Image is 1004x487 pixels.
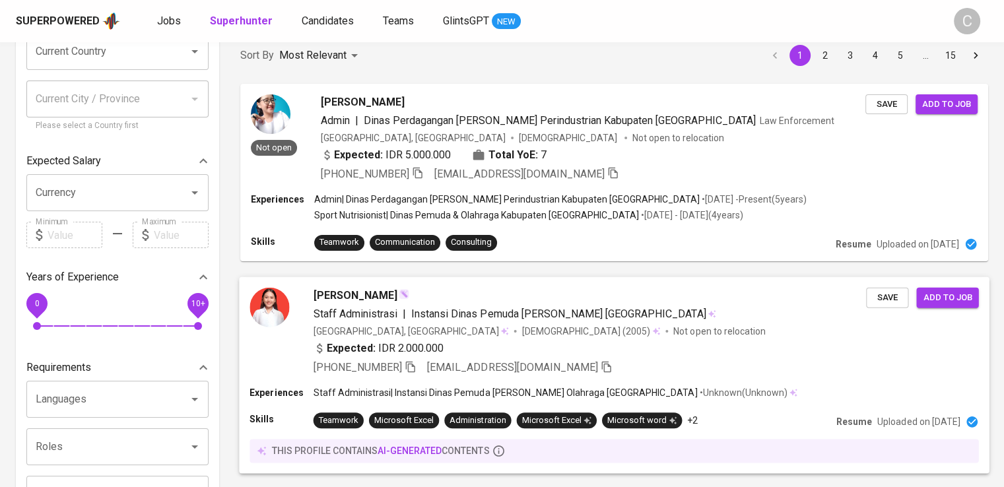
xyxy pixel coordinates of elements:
button: Go to next page [965,45,986,66]
p: Experiences [250,386,313,399]
div: Administration [450,414,506,426]
a: GlintsGPT NEW [443,13,521,30]
div: Consulting [451,236,492,249]
button: Open [185,438,204,456]
a: Candidates [302,13,356,30]
b: Superhunter [210,15,273,27]
div: C [954,8,980,34]
p: Resume [836,415,872,428]
div: (2005) [522,324,661,337]
button: Go to page 3 [840,45,861,66]
span: Admin [321,114,350,127]
nav: pagination navigation [762,45,988,66]
div: Microsoft Excel [374,414,434,426]
p: Experiences [251,193,314,206]
span: | [355,113,358,129]
button: Go to page 15 [940,45,961,66]
span: [DEMOGRAPHIC_DATA] [522,324,622,337]
div: … [915,49,936,62]
p: Staff Administrasi | Instansi Dinas Pemuda [PERSON_NAME] Olahraga [GEOGRAPHIC_DATA] [314,386,698,399]
div: Teamwork [319,414,358,426]
input: Value [154,222,209,248]
img: f45057631b90d9998ad4ff123fceb864.jpg [250,287,289,327]
a: Jobs [157,13,184,30]
p: Years of Experience [26,269,119,285]
span: [PHONE_NUMBER] [321,168,409,180]
a: [PERSON_NAME]Staff Administrasi|Instansi Dinas Pemuda [PERSON_NAME] [GEOGRAPHIC_DATA][GEOGRAPHIC_... [240,277,988,473]
button: Add to job [916,94,978,115]
div: Communication [375,236,435,249]
span: [EMAIL_ADDRESS][DOMAIN_NAME] [434,168,605,180]
span: 10+ [191,299,205,308]
p: Sort By [240,48,274,63]
div: IDR 2.000.000 [314,340,444,356]
button: Go to page 4 [865,45,886,66]
button: Add to job [916,287,978,308]
div: Microsoft word [607,414,677,426]
p: Uploaded on [DATE] [877,238,959,251]
div: Microsoft Excel [522,414,591,426]
div: IDR 5.000.000 [321,147,451,163]
button: Open [185,390,204,408]
div: Requirements [26,354,209,381]
img: app logo [102,11,120,31]
div: Years of Experience [26,264,209,290]
button: Open [185,42,204,61]
span: Law Enforcement [760,115,834,126]
span: [EMAIL_ADDRESS][DOMAIN_NAME] [427,360,598,373]
b: Total YoE: [488,147,538,163]
p: Sport Nutrisionist | Dinas Pemuda & Olahraga Kabupaten [GEOGRAPHIC_DATA] [314,209,639,222]
span: Staff Administrasi [314,307,397,319]
img: magic_wand.svg [399,288,409,299]
p: Most Relevant [279,48,347,63]
a: Not open[PERSON_NAME]Admin|Dinas Perdagangan [PERSON_NAME] Perindustrian Kabupaten [GEOGRAPHIC_DA... [240,84,988,261]
div: [GEOGRAPHIC_DATA], [GEOGRAPHIC_DATA] [314,324,509,337]
p: Uploaded on [DATE] [877,415,960,428]
p: Expected Salary [26,153,101,169]
input: Value [48,222,102,248]
img: 31669684a8d16bfb5d74df056f1f3e52.jpg [251,94,290,134]
p: this profile contains contents [271,444,489,457]
p: Requirements [26,360,91,375]
div: Teamwork [319,236,359,249]
span: [DEMOGRAPHIC_DATA] [519,131,619,145]
div: Superpowered [16,14,100,29]
p: Not open to relocation [632,131,724,145]
span: Save [872,97,901,112]
p: Skills [250,412,313,426]
span: Dinas Perdagangan [PERSON_NAME] Perindustrian Kabupaten [GEOGRAPHIC_DATA] [364,114,756,127]
button: page 1 [789,45,811,66]
span: Add to job [922,97,971,112]
span: Not open [251,142,297,153]
div: Most Relevant [279,44,362,68]
p: Admin | Dinas Perdagangan [PERSON_NAME] Perindustrian Kabupaten [GEOGRAPHIC_DATA] [314,193,700,206]
span: Candidates [302,15,354,27]
span: | [403,306,406,321]
button: Go to page 2 [815,45,836,66]
div: Expected Salary [26,148,209,174]
div: [GEOGRAPHIC_DATA], [GEOGRAPHIC_DATA] [321,131,506,145]
span: Save [873,290,902,305]
span: Jobs [157,15,181,27]
p: Resume [836,238,871,251]
b: Expected: [334,147,383,163]
b: Expected: [327,340,376,356]
span: 7 [541,147,547,163]
span: 0 [34,299,39,308]
span: GlintsGPT [443,15,489,27]
a: Superhunter [210,13,275,30]
span: Add to job [923,290,972,305]
span: NEW [492,15,521,28]
a: Teams [383,13,417,30]
p: Please select a Country first [36,119,199,133]
p: • [DATE] - Present ( 5 years ) [700,193,807,206]
p: +2 [687,414,698,427]
button: Open [185,183,204,202]
p: Skills [251,235,314,248]
span: [PERSON_NAME] [321,94,405,110]
span: Instansi Dinas Pemuda [PERSON_NAME] [GEOGRAPHIC_DATA] [411,307,706,319]
p: • [DATE] - [DATE] ( 4 years ) [639,209,743,222]
button: Go to page 5 [890,45,911,66]
span: Teams [383,15,414,27]
span: [PERSON_NAME] [314,287,397,303]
